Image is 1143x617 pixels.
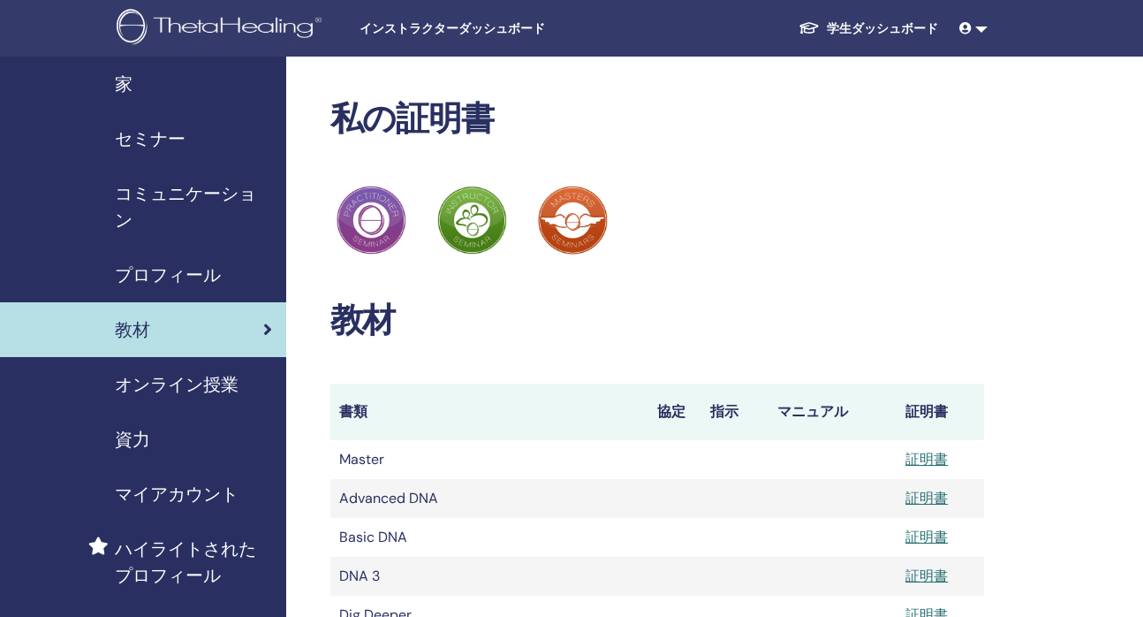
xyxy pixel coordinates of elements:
td: DNA 3 [330,557,648,596]
img: logo.png [117,9,328,49]
th: 協定 [648,384,702,440]
span: プロフィール [115,262,221,288]
a: 学生ダッシュボード [784,12,952,45]
span: 家 [115,71,132,97]
img: Practitioner [538,186,607,255]
span: 教材 [115,316,150,343]
img: Practitioner [437,186,506,255]
td: Advanced DNA [330,479,648,518]
span: コミュニケーション [115,180,272,233]
span: インストラクターダッシュボード [360,19,624,38]
td: Basic DNA [330,518,648,557]
h2: 私の証明書 [330,99,985,140]
a: 証明書 [905,528,948,546]
span: マイアカウント [115,481,238,507]
img: graduation-cap-white.svg [799,20,820,35]
h2: 教材 [330,301,985,341]
th: 指示 [701,384,768,440]
span: セミナー [115,126,185,152]
span: ハイライトされたプロフィール [115,536,272,589]
th: マニュアル [768,384,897,440]
td: Master [330,440,648,479]
a: 証明書 [905,489,948,507]
a: 証明書 [905,450,948,468]
a: 証明書 [905,567,948,585]
th: 証明書 [897,384,984,440]
span: オンライン授業 [115,371,238,398]
th: 書類 [330,384,648,440]
img: Practitioner [337,186,405,255]
span: 資力 [115,426,150,453]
